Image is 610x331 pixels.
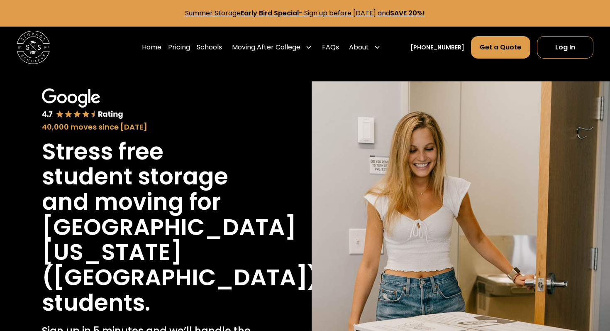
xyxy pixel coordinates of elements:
[322,36,339,59] a: FAQs
[42,121,257,132] div: 40,000 moves since [DATE]
[390,8,425,18] strong: SAVE 20%!
[42,88,124,120] img: Google 4.7 star rating
[537,36,593,59] a: Log In
[168,36,190,59] a: Pricing
[42,215,319,290] h1: [GEOGRAPHIC_DATA][US_STATE] ([GEOGRAPHIC_DATA])
[232,42,300,52] div: Moving After College
[229,36,315,59] div: Moving After College
[197,36,222,59] a: Schools
[471,36,530,59] a: Get a Quote
[17,31,50,64] img: Storage Scholars main logo
[142,36,161,59] a: Home
[42,139,257,215] h1: Stress free student storage and moving for
[241,8,299,18] strong: Early Bird Special
[185,8,425,18] a: Summer StorageEarly Bird Special- Sign up before [DATE] andSAVE 20%!
[410,43,464,52] a: [PHONE_NUMBER]
[346,36,384,59] div: About
[42,290,150,316] h1: students.
[349,42,369,52] div: About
